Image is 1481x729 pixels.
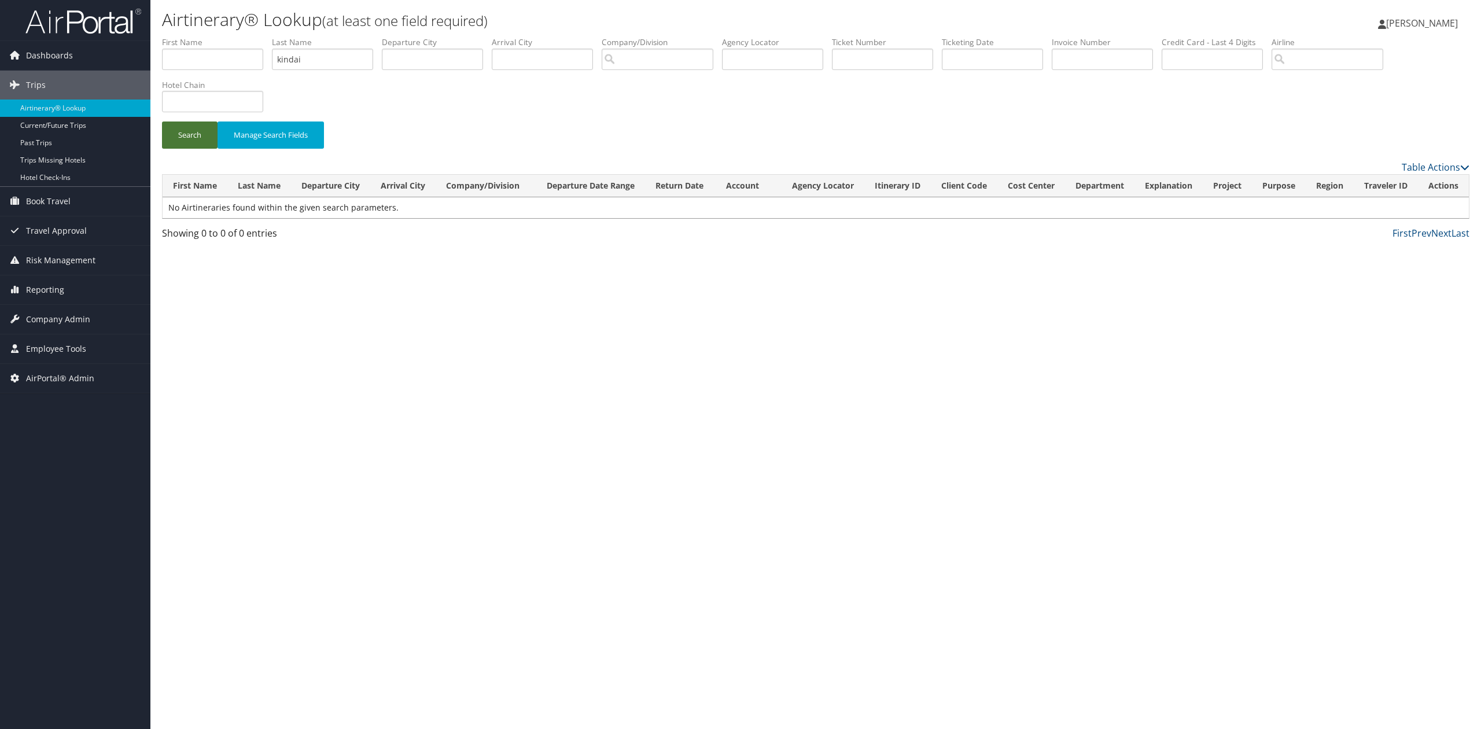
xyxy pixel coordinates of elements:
[26,41,73,70] span: Dashboards
[163,197,1469,218] td: No Airtineraries found within the given search parameters.
[645,175,716,197] th: Return Date: activate to sort column ascending
[1412,227,1431,240] a: Prev
[536,175,645,197] th: Departure Date Range: activate to sort column descending
[1052,36,1162,48] label: Invoice Number
[1134,175,1203,197] th: Explanation: activate to sort column ascending
[26,334,86,363] span: Employee Tools
[1431,227,1451,240] a: Next
[1402,161,1469,174] a: Table Actions
[26,364,94,393] span: AirPortal® Admin
[1386,17,1458,30] span: [PERSON_NAME]
[382,36,492,48] label: Departure City
[322,11,488,30] small: (at least one field required)
[26,187,71,216] span: Book Travel
[26,216,87,245] span: Travel Approval
[931,175,997,197] th: Client Code: activate to sort column ascending
[1252,175,1306,197] th: Purpose: activate to sort column ascending
[997,175,1065,197] th: Cost Center: activate to sort column ascending
[864,175,931,197] th: Itinerary ID: activate to sort column ascending
[1306,175,1354,197] th: Region: activate to sort column ascending
[1451,227,1469,240] a: Last
[1354,175,1418,197] th: Traveler ID: activate to sort column ascending
[602,36,722,48] label: Company/Division
[162,79,272,91] label: Hotel Chain
[492,36,602,48] label: Arrival City
[26,71,46,100] span: Trips
[1203,175,1252,197] th: Project: activate to sort column ascending
[272,36,382,48] label: Last Name
[722,36,832,48] label: Agency Locator
[1392,227,1412,240] a: First
[162,226,476,246] div: Showing 0 to 0 of 0 entries
[1418,175,1469,197] th: Actions
[218,122,324,149] button: Manage Search Fields
[1378,6,1469,41] a: [PERSON_NAME]
[370,175,436,197] th: Arrival City: activate to sort column ascending
[1272,36,1392,48] label: Airline
[162,8,1034,32] h1: Airtinerary® Lookup
[163,175,227,197] th: First Name: activate to sort column ascending
[782,175,864,197] th: Agency Locator: activate to sort column ascending
[436,175,536,197] th: Company/Division
[162,122,218,149] button: Search
[26,275,64,304] span: Reporting
[26,246,95,275] span: Risk Management
[162,36,272,48] label: First Name
[942,36,1052,48] label: Ticketing Date
[716,175,782,197] th: Account: activate to sort column ascending
[291,175,370,197] th: Departure City: activate to sort column ascending
[25,8,141,35] img: airportal-logo.png
[227,175,291,197] th: Last Name: activate to sort column ascending
[1065,175,1134,197] th: Department: activate to sort column ascending
[1162,36,1272,48] label: Credit Card - Last 4 Digits
[26,305,90,334] span: Company Admin
[832,36,942,48] label: Ticket Number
